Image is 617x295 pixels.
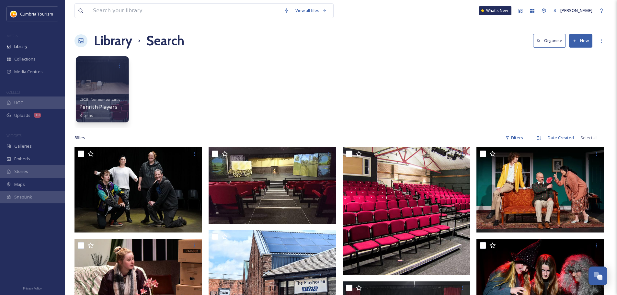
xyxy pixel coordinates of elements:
[90,4,280,18] input: Search your library
[6,90,20,95] span: COLLECT
[14,112,30,119] span: Uploads
[580,135,598,141] span: Select all
[209,147,336,224] img: Penrith Players (7).jpg
[560,7,592,13] span: [PERSON_NAME]
[79,96,130,118] a: LGC25 - Non-member participantsPenrith Players8 items
[34,113,41,118] div: 10
[6,133,21,138] span: WIDGETS
[146,31,184,51] h1: Search
[14,43,27,50] span: Library
[533,34,566,47] button: Organise
[94,31,132,51] a: Library
[23,284,42,292] a: Privacy Policy
[14,143,32,149] span: Galleries
[74,147,202,233] img: Penrith Players (4).JPG
[14,69,43,75] span: Media Centres
[544,131,577,144] div: Date Created
[23,286,42,290] span: Privacy Policy
[79,112,94,118] span: 8 items
[79,97,130,101] span: LGC25 - Non-member participants
[74,135,85,141] span: 8 file s
[14,181,25,187] span: Maps
[10,11,17,17] img: images.jpg
[14,156,30,162] span: Embeds
[550,4,596,17] a: [PERSON_NAME]
[588,267,607,285] button: Open Chat
[14,168,28,175] span: Stories
[14,56,36,62] span: Collections
[502,131,526,144] div: Filters
[6,33,18,38] span: MEDIA
[479,6,511,15] a: What's New
[14,100,23,106] span: UGC
[343,147,470,275] img: Penrith Players (2).jpg
[20,11,53,17] span: Cumbria Tourism
[79,103,117,110] span: Penrith Players
[476,147,604,233] img: Penrith Players (3).JPG
[292,4,330,17] a: View all files
[14,194,32,200] span: SnapLink
[569,34,592,47] button: New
